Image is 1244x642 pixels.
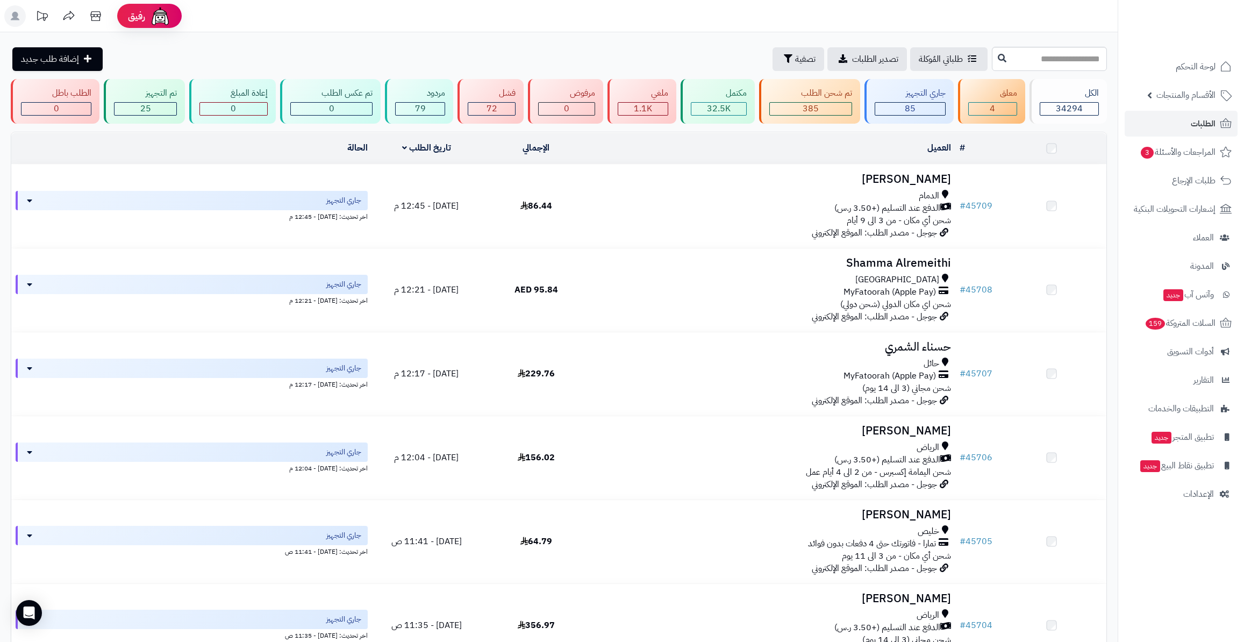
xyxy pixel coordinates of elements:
[1146,318,1165,330] span: 159
[773,47,824,71] button: تصفية
[22,103,91,115] div: 0
[347,141,368,154] a: الحالة
[1125,424,1238,450] a: تطبيق المتجرجديد
[1163,289,1183,301] span: جديد
[468,103,515,115] div: 72
[960,199,966,212] span: #
[1152,432,1171,444] span: جديد
[960,141,965,154] a: #
[520,535,552,548] span: 64.79
[394,451,459,464] span: [DATE] - 12:04 م
[960,535,966,548] span: #
[808,538,936,550] span: تمارا - فاتورتك حتى 4 دفعات بدون فوائد
[102,79,187,124] a: تم التجهيز 25
[910,47,988,71] a: طلباتي المُوكلة
[1167,344,1214,359] span: أدوات التسويق
[394,367,459,380] span: [DATE] - 12:17 م
[290,87,373,99] div: تم عكس الطلب
[840,298,951,311] span: شحن اي مكان الدولي (شحن دولي)
[1140,145,1216,160] span: المراجعات والأسئلة
[16,629,368,640] div: اخر تحديث: [DATE] - 11:35 ص
[927,141,951,154] a: العميل
[140,102,151,115] span: 25
[919,190,939,202] span: الدمام
[326,530,361,541] span: جاري التجهيز
[917,441,939,454] span: الرياض
[812,226,937,239] span: جوجل - مصدر الطلب: الموقع الإلكتروني
[526,79,605,124] a: مرفوض 0
[1193,230,1214,245] span: العملاء
[199,87,268,99] div: إعادة المبلغ
[326,195,361,206] span: جاري التجهيز
[1040,87,1099,99] div: الكل
[1172,173,1216,188] span: طلبات الإرجاع
[1125,253,1238,279] a: المدونة
[9,79,102,124] a: الطلب باطل 0
[990,102,995,115] span: 4
[518,451,555,464] span: 156.02
[391,535,462,548] span: [DATE] - 11:41 ص
[842,550,951,562] span: شحن أي مكان - من 3 الى 11 يوم
[326,614,361,625] span: جاري التجهيز
[960,451,966,464] span: #
[960,619,992,632] a: #45704
[1125,168,1238,194] a: طلبات الإرجاع
[291,103,372,115] div: 0
[16,545,368,557] div: اخر تحديث: [DATE] - 11:41 ص
[919,53,963,66] span: طلباتي المُوكلة
[1125,225,1238,251] a: العملاء
[769,87,852,99] div: تم شحن الطلب
[396,103,444,115] div: 79
[803,102,819,115] span: 385
[1183,487,1214,502] span: الإعدادات
[812,562,937,575] span: جوجل - مصدر الطلب: الموقع الإلكتروني
[1141,147,1154,159] span: 3
[1125,310,1238,336] a: السلات المتروكة159
[862,79,956,124] a: جاري التجهيز 85
[595,341,951,353] h3: حسناء الشمري
[1145,316,1216,331] span: السلات المتروكة
[395,87,445,99] div: مردود
[757,79,862,124] a: تم شحن الطلب 385
[114,87,176,99] div: تم التجهيز
[960,451,992,464] a: #45706
[806,466,951,479] span: شحن اليمامة إكسبرس - من 2 الى 4 أيام عمل
[326,363,361,374] span: جاري التجهيز
[1150,430,1214,445] span: تطبيق المتجر
[960,535,992,548] a: #45705
[1139,458,1214,473] span: تطبيق نقاط البيع
[905,102,916,115] span: 85
[520,199,552,212] span: 86.44
[16,294,368,305] div: اخر تحديث: [DATE] - 12:21 م
[16,378,368,389] div: اخر تحديث: [DATE] - 12:17 م
[968,87,1017,99] div: معلق
[538,87,595,99] div: مرفوض
[843,286,936,298] span: MyFatoorah (Apple Pay)
[618,87,668,99] div: ملغي
[691,87,747,99] div: مكتمل
[960,199,992,212] a: #45709
[960,367,966,380] span: #
[595,425,951,437] h3: [PERSON_NAME]
[402,141,451,154] a: تاريخ الطلب
[847,214,951,227] span: شحن أي مكان - من 3 الى 9 أيام
[16,462,368,473] div: اخر تحديث: [DATE] - 12:04 م
[1176,59,1216,74] span: لوحة التحكم
[795,53,816,66] span: تصفية
[855,274,939,286] span: [GEOGRAPHIC_DATA]
[852,53,898,66] span: تصدير الطلبات
[326,447,361,458] span: جاري التجهيز
[812,394,937,407] span: جوجل - مصدر الطلب: الموقع الإلكتروني
[1125,139,1238,165] a: المراجعات والأسئلة3
[834,622,940,634] span: الدفع عند التسليم (+3.50 ر.س)
[917,609,939,622] span: الرياض
[54,102,59,115] span: 0
[12,47,103,71] a: إضافة طلب جديد
[956,79,1027,124] a: معلق 4
[1134,202,1216,217] span: إشعارات التحويلات البنكية
[468,87,516,99] div: فشل
[834,454,940,466] span: الدفع عند التسليم (+3.50 ر.س)
[770,103,851,115] div: 385
[1125,453,1238,479] a: تطبيق نقاط البيعجديد
[918,525,939,538] span: خليص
